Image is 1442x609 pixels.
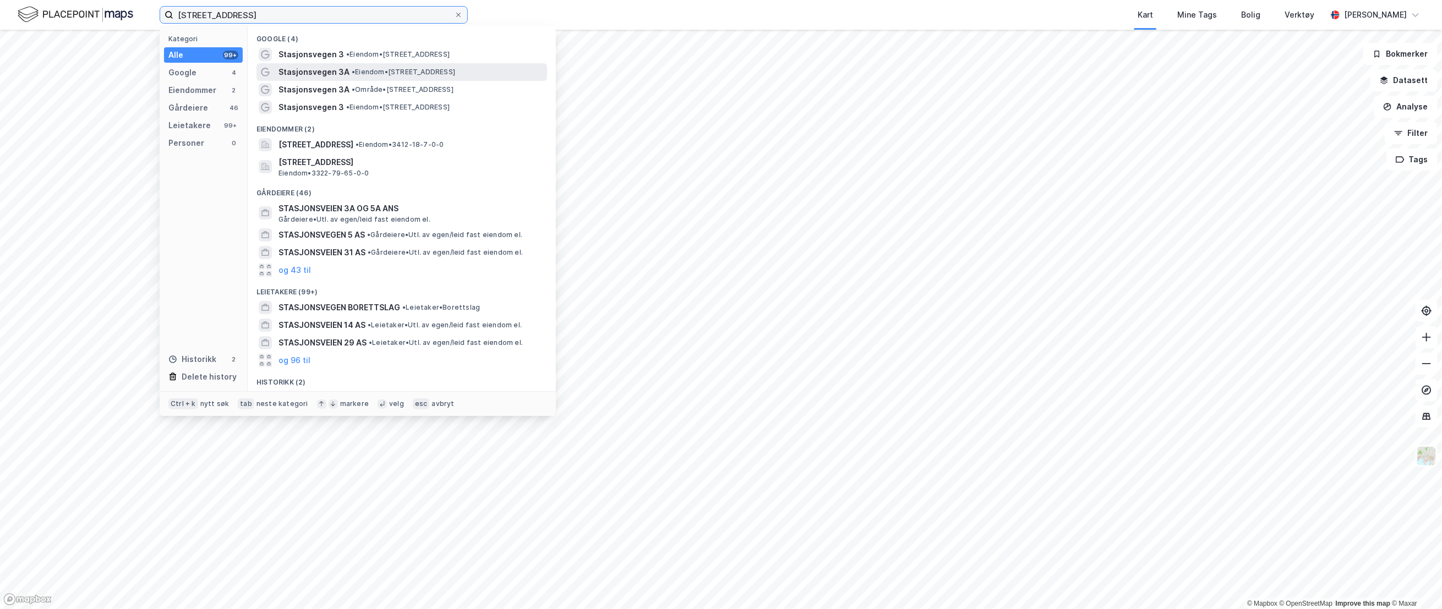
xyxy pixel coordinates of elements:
button: Bokmerker [1363,43,1438,65]
div: Leietakere [168,119,211,132]
button: Datasett [1370,69,1438,91]
div: velg [389,399,404,408]
div: Kart [1138,8,1153,21]
div: 46 [230,103,238,112]
img: Z [1416,446,1437,467]
span: STASJONSVEIEN 31 AS [278,246,365,259]
span: STASJONSVEIEN 3A OG 5A ANS [278,202,543,215]
iframe: Chat Widget [1387,556,1442,609]
a: Mapbox homepage [3,593,52,606]
div: Verktøy [1285,8,1314,21]
span: STASJONSVEGEN 5 AS [278,228,365,242]
span: Leietaker • Utl. av egen/leid fast eiendom el. [368,321,522,330]
span: • [368,248,371,256]
div: 2 [230,355,238,364]
span: • [346,50,349,58]
span: • [369,338,372,347]
div: avbryt [431,399,454,408]
div: 4 [230,68,238,77]
div: 99+ [223,121,238,130]
span: Eiendom • [STREET_ADDRESS] [346,50,450,59]
span: • [352,68,355,76]
div: Delete history [182,370,237,383]
div: Ctrl + k [168,398,198,409]
span: Leietaker • Borettslag [402,303,480,312]
span: Stasjonsvegen 3 [278,101,344,114]
div: Kontrollprogram for chat [1387,556,1442,609]
div: nytt søk [200,399,230,408]
div: Leietakere (99+) [248,279,556,299]
span: Gårdeiere • Utl. av egen/leid fast eiendom el. [367,231,522,239]
div: Gårdeiere (46) [248,180,556,200]
div: Historikk (2) [248,369,556,389]
div: neste kategori [256,399,308,408]
div: Personer [168,136,204,150]
span: Eiendom • 3412-18-7-0-0 [356,140,444,149]
div: Historikk [168,353,216,366]
span: Eiendom • [STREET_ADDRESS] [346,103,450,112]
span: Gårdeiere • Utl. av egen/leid fast eiendom el. [368,248,523,257]
div: Kategori [168,35,243,43]
span: Stasjonsvegen 3A [278,83,349,96]
div: markere [340,399,369,408]
div: Eiendommer (2) [248,116,556,136]
div: Google [168,66,196,79]
span: STASJONSVEIEN 14 AS [278,319,365,332]
input: Søk på adresse, matrikkel, gårdeiere, leietakere eller personer [173,7,454,23]
a: OpenStreetMap [1280,600,1333,607]
img: logo.f888ab2527a4732fd821a326f86c7f29.svg [18,5,133,24]
div: Mine Tags [1177,8,1217,21]
span: • [367,231,370,239]
button: Analyse [1374,96,1438,118]
span: Eiendom • [STREET_ADDRESS] [352,68,455,76]
button: Filter [1385,122,1438,144]
span: Stasjonsvegen 3A [278,65,349,79]
span: Gårdeiere • Utl. av egen/leid fast eiendom el. [278,215,430,224]
span: STASJONSVEIEN 29 AS [278,336,367,349]
div: esc [413,398,430,409]
span: Stasjonsvegen 3 [278,48,344,61]
a: Mapbox [1247,600,1277,607]
div: 2 [230,86,238,95]
span: • [356,140,359,149]
div: Bolig [1241,8,1260,21]
span: Område • [STREET_ADDRESS] [352,85,454,94]
div: Alle [168,48,183,62]
span: STASJONSVEGEN BORETTSLAG [278,301,400,314]
span: • [346,103,349,111]
div: Gårdeiere [168,101,208,114]
button: Tags [1386,149,1438,171]
span: [STREET_ADDRESS] [278,156,543,169]
button: og 96 til [278,354,310,367]
div: Eiendommer [168,84,216,97]
span: • [352,85,355,94]
div: 0 [230,139,238,147]
a: Improve this map [1336,600,1390,607]
span: [STREET_ADDRESS] [278,138,353,151]
div: [PERSON_NAME] [1344,8,1407,21]
span: • [402,303,406,311]
span: • [368,321,371,329]
div: tab [238,398,254,409]
span: Eiendom • 3322-79-65-0-0 [278,169,369,178]
button: og 43 til [278,264,311,277]
span: Leietaker • Utl. av egen/leid fast eiendom el. [369,338,523,347]
div: 99+ [223,51,238,59]
div: Google (4) [248,26,556,46]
